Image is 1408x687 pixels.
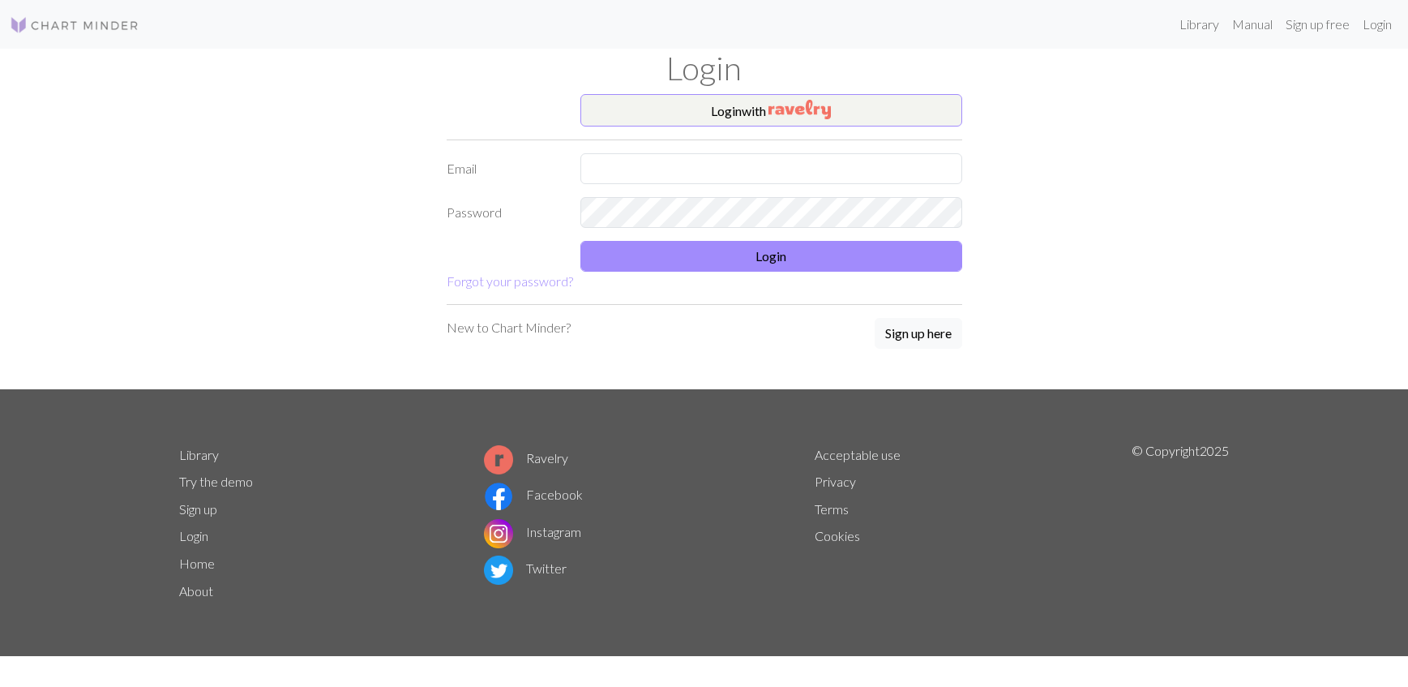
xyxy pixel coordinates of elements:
[1173,8,1226,41] a: Library
[179,583,213,599] a: About
[1279,8,1356,41] a: Sign up free
[1356,8,1398,41] a: Login
[768,100,831,119] img: Ravelry
[484,524,581,539] a: Instagram
[10,15,139,35] img: Logo
[484,519,513,548] img: Instagram logo
[447,273,573,289] a: Forgot your password?
[169,49,1239,88] h1: Login
[580,241,962,272] button: Login
[484,556,513,585] img: Twitter logo
[484,445,513,474] img: Ravelry logo
[815,447,901,462] a: Acceptable use
[484,560,567,576] a: Twitter
[179,447,219,462] a: Library
[179,528,208,543] a: Login
[815,528,860,543] a: Cookies
[875,318,962,350] a: Sign up here
[179,474,253,489] a: Try the demo
[179,501,217,517] a: Sign up
[875,318,962,349] button: Sign up here
[484,487,583,502] a: Facebook
[437,197,571,228] label: Password
[815,501,849,517] a: Terms
[580,94,962,127] button: Loginwith
[815,474,856,489] a: Privacy
[1226,8,1279,41] a: Manual
[484,482,513,511] img: Facebook logo
[1132,441,1229,605] p: © Copyright 2025
[179,556,215,571] a: Home
[447,318,571,337] p: New to Chart Minder?
[437,153,571,184] label: Email
[484,450,568,466] a: Ravelry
